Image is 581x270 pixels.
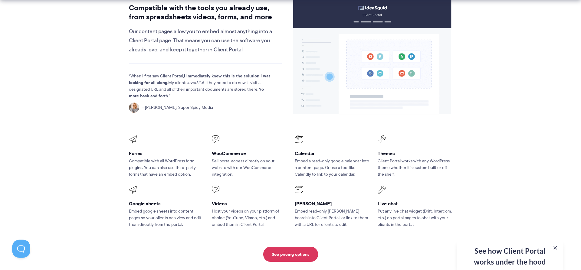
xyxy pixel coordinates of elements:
[129,208,203,228] p: Embed google sheets into content pages so your clients can view and edit them directly from the p...
[212,208,286,228] p: Host your videos on your platform of choice (YouTube, Vimeo, etc.) and embed them in Client Portal.
[295,200,369,207] h3: [PERSON_NAME]
[295,158,369,178] p: Embed a read-only google calendar into a content page. Or use a tool like Calendly to link to you...
[129,158,203,178] p: Compatible with all WordPress form plugins. You can also use third-party forms that have an embed...
[129,27,282,54] p: Our content pages allow you to embed almost anything into a Client Portal page. That means you ca...
[129,150,203,157] h3: Forms
[212,200,286,207] h3: Videos
[378,150,452,157] h3: Themes
[295,208,369,228] p: Embed read-only [PERSON_NAME] boards into Client Portal, or link to them with a URL for clients t...
[129,86,264,99] strong: No more back and forth.
[129,200,203,207] h3: Google sheets
[378,200,452,207] h3: Live chat
[12,240,30,258] iframe: Toggle Customer Support
[129,3,282,21] h2: Compatible with the tools you already use, from spreadsheets videos, forms, and more
[212,150,286,157] h3: WooCommerce
[263,247,318,262] a: See pricing options
[378,158,452,178] p: Client Portal works with any WordPress theme whether it’s custom built or off the shelf.
[129,73,271,99] p: When I first saw Client Portal, My clients All they need to do now is visit a designated URL and ...
[129,73,271,86] strong: I immediately knew this is the solution I was looking for all along.
[212,158,286,178] p: Sell portal access directly on your website with our WooCommerce integration.
[142,104,213,111] span: [PERSON_NAME], Super Spicy Media
[295,150,369,157] h3: Calendar
[378,208,452,228] p: Put any live chat widget (Drift, Intercom, etc.) on portal pages to chat with your clients in the...
[187,80,202,86] em: loved it.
